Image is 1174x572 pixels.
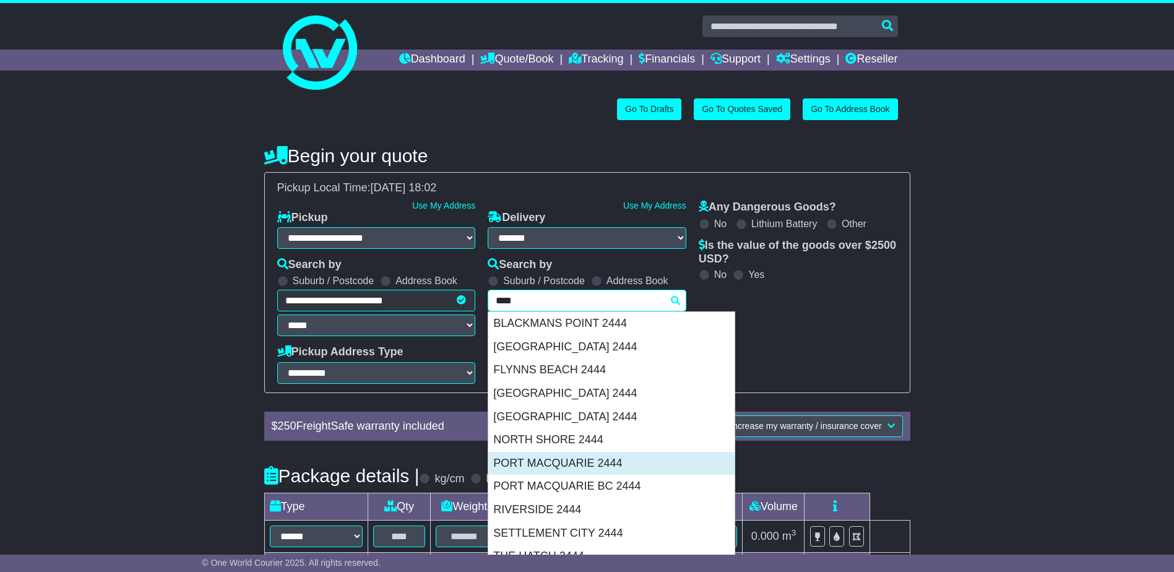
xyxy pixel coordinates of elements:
span: 0.000 [751,530,779,542]
a: Support [710,50,761,71]
label: Suburb / Postcode [293,275,374,287]
label: Yes [748,269,764,280]
a: Go To Quotes Saved [694,98,790,120]
label: Pickup Address Type [277,345,404,359]
span: © One World Courier 2025. All rights reserved. [202,558,381,568]
label: Address Book [606,275,668,287]
a: Use My Address [623,201,686,210]
div: [GEOGRAPHIC_DATA] 2444 [488,336,735,359]
span: 250 [278,420,296,432]
div: [GEOGRAPHIC_DATA] 2444 [488,382,735,405]
div: SETTLEMENT CITY 2444 [488,522,735,545]
div: Pickup Local Time: [271,181,904,195]
span: [DATE] 18:02 [371,181,437,194]
span: m [782,530,796,542]
a: Quote/Book [480,50,553,71]
a: Dashboard [399,50,465,71]
label: Address Book [395,275,457,287]
div: BLACKMANS POINT 2444 [488,312,735,336]
div: FLYNNS BEACH 2444 [488,358,735,382]
button: Increase my warranty / insurance cover [722,415,902,437]
label: Lithium Battery [751,218,818,230]
label: Search by [277,258,342,272]
a: Tracking [569,50,623,71]
div: PORT MACQUARIE 2444 [488,452,735,475]
label: Any Dangerous Goods? [699,201,836,214]
div: $ FreightSafe warranty included [265,420,623,433]
label: Pickup [277,211,328,225]
div: THE HATCH 2444 [488,545,735,568]
a: Use My Address [412,201,475,210]
div: NORTH SHORE 2444 [488,428,735,452]
td: Type [264,493,368,520]
sup: 3 [792,528,796,537]
a: Reseller [845,50,897,71]
a: Financials [639,50,695,71]
td: Weight [431,493,498,520]
span: Increase my warranty / insurance cover [730,421,881,431]
div: PORT MACQUARIE BC 2444 [488,475,735,498]
a: Settings [776,50,831,71]
h4: Package details | [264,466,420,486]
label: lb/in [486,472,506,486]
label: Suburb / Postcode [503,275,585,287]
label: Other [842,218,866,230]
span: USD [699,253,722,265]
h4: Begin your quote [264,145,910,166]
label: kg/cm [434,472,464,486]
div: RIVERSIDE 2444 [488,498,735,522]
div: [GEOGRAPHIC_DATA] 2444 [488,405,735,429]
label: Delivery [488,211,545,225]
span: 2500 [871,239,896,251]
label: No [714,218,727,230]
label: Is the value of the goods over $ ? [699,239,897,266]
label: No [714,269,727,280]
a: Go To Drafts [617,98,681,120]
td: Qty [368,493,431,520]
label: Search by [488,258,552,272]
td: Volume [743,493,805,520]
a: Go To Address Book [803,98,897,120]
